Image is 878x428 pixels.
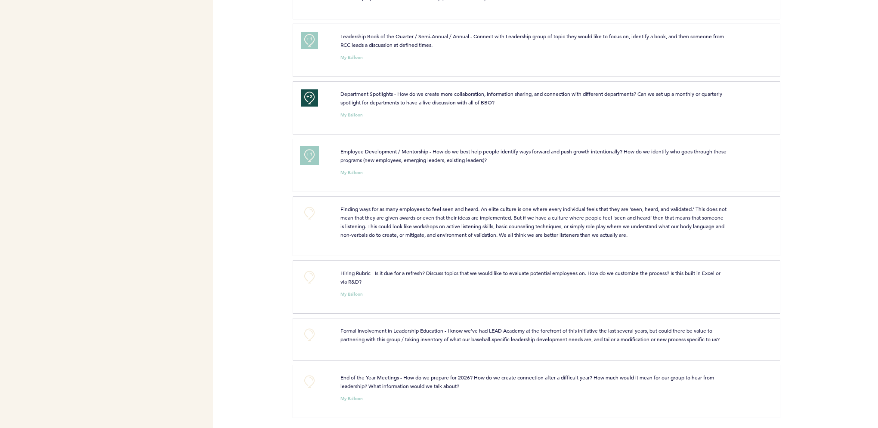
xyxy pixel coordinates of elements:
span: Department Spotlights - How do we create more collaboration, information sharing, and connection ... [340,90,723,106]
button: +2 [301,89,318,107]
small: My Balloon [340,55,363,60]
button: +1 [301,32,318,49]
span: End of the Year Meetings - How do we prepare for 2026? How do we create connection after a diffic... [340,374,715,389]
button: +1 [301,147,318,164]
span: Employee Development / Mentorship - How do we best help people identify ways forward and push gro... [340,148,728,163]
small: My Balloon [340,292,363,297]
small: My Balloon [340,113,363,117]
small: My Balloon [340,171,363,175]
span: Finding ways for as many employees to feel seen and heard. An elite culture is one where every in... [340,205,728,238]
span: Formal Involvement in Leadership Education - I know we've had LEAD Academy at the forefront of th... [340,327,720,342]
span: +1 [306,35,312,43]
span: +2 [306,92,312,101]
span: Leadership Book of the Quarter / Semi-Annual / Annual - Connect with Leadership group of topic th... [340,33,725,48]
span: +1 [306,150,312,159]
span: Hiring Rubric - Is it due for a refresh? Discuss topics that we would like to evaluate potential ... [340,269,722,285]
small: My Balloon [340,397,363,401]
